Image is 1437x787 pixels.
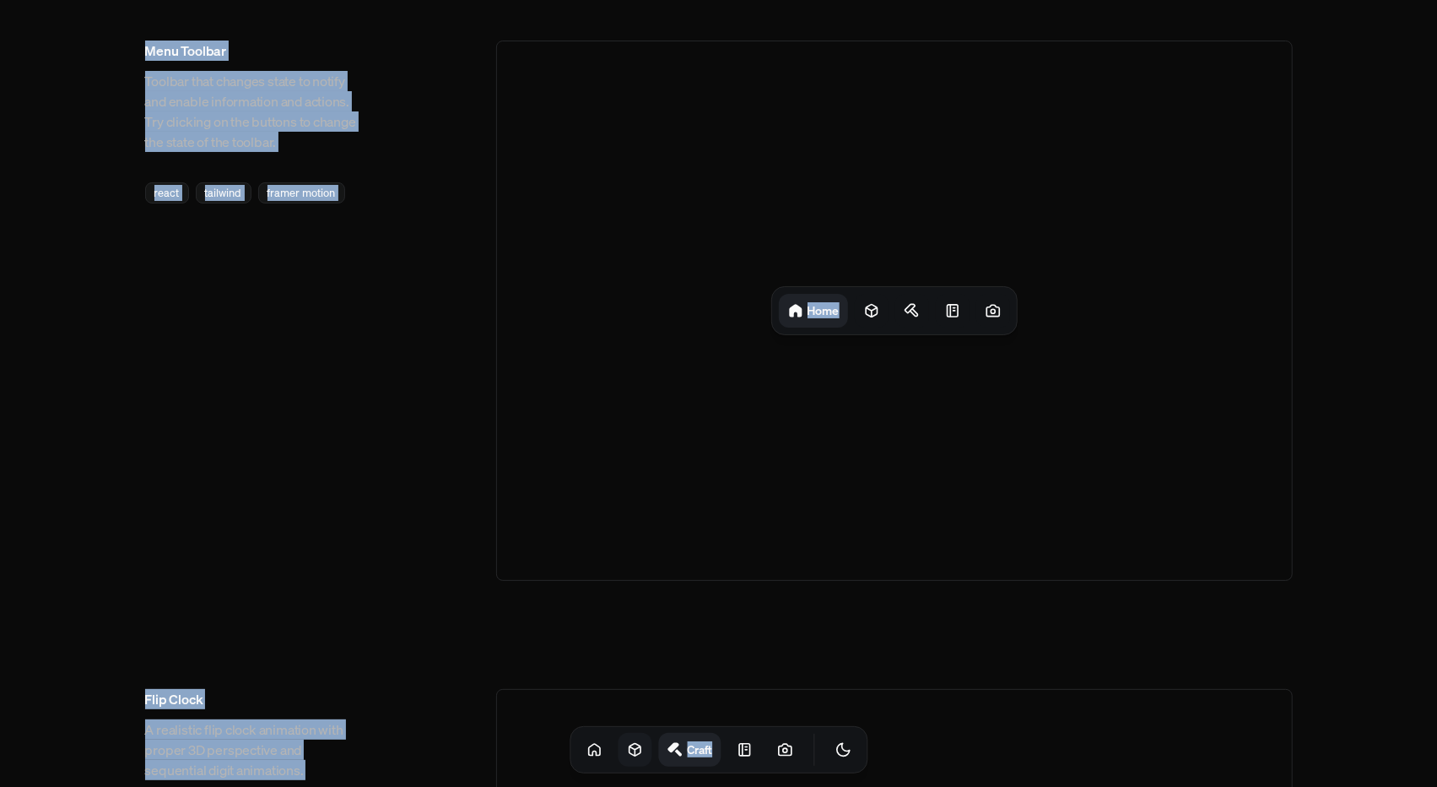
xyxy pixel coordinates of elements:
div: react [145,182,189,204]
p: A realistic flip clock animation with proper 3D perspective and sequential digit animations. [145,719,361,780]
h3: Flip Clock [145,689,361,709]
div: tailwind [196,182,251,204]
h1: Craft [687,741,712,757]
h1: Home [808,302,840,318]
div: framer motion [258,182,345,204]
button: Toggle Theme [826,733,860,767]
h3: Menu Toolbar [145,41,361,61]
a: Craft [658,733,721,767]
p: Toolbar that changes state to notify and enable information and actions. Try clicking on the butt... [145,71,361,152]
